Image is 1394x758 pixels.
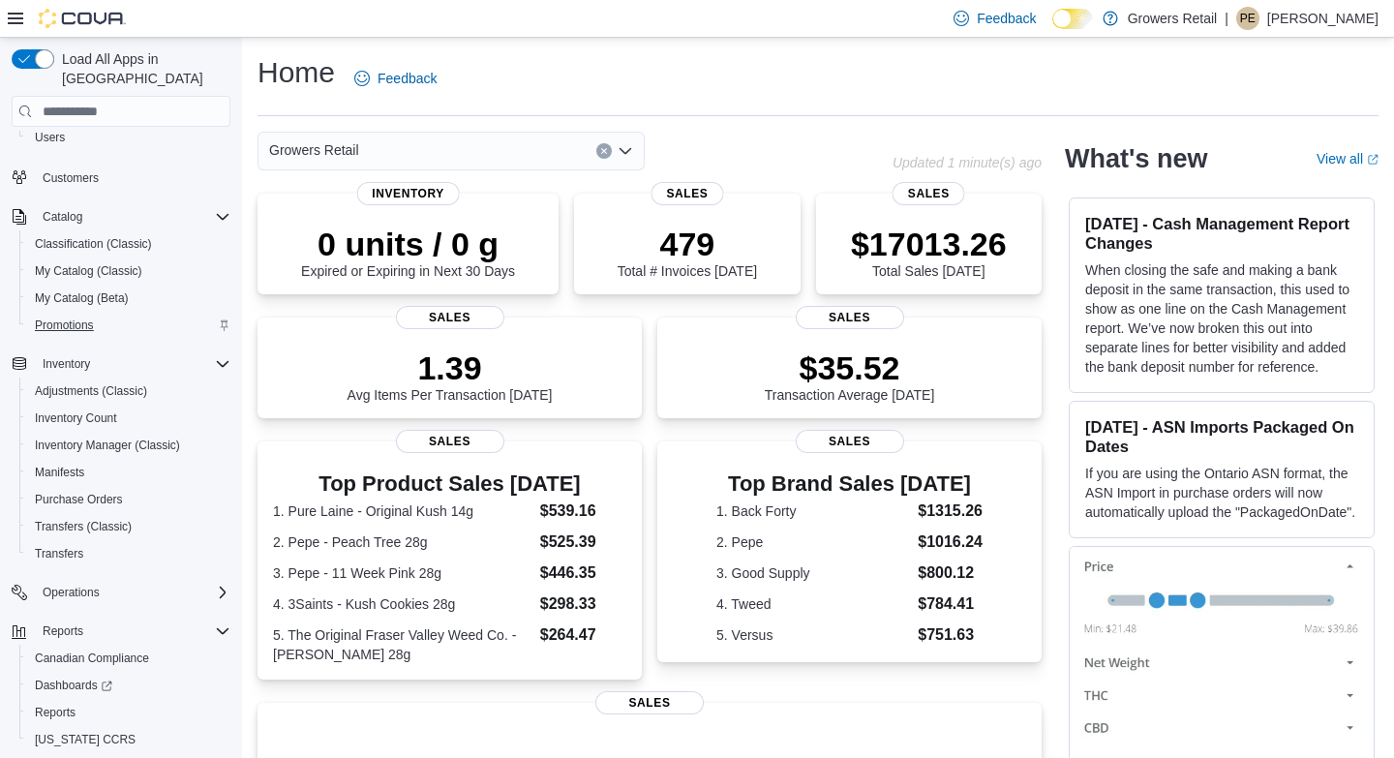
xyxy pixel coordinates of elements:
[19,486,238,513] button: Purchase Orders
[19,230,238,258] button: Classification (Classic)
[4,163,238,191] button: Customers
[918,531,983,554] dd: $1016.24
[356,182,460,205] span: Inventory
[27,515,230,538] span: Transfers (Classic)
[43,585,100,600] span: Operations
[27,701,83,724] a: Reports
[27,488,230,511] span: Purchase Orders
[35,546,83,561] span: Transfers
[618,143,633,159] button: Open list of options
[765,349,935,403] div: Transaction Average [DATE]
[35,130,65,145] span: Users
[4,350,238,378] button: Inventory
[19,405,238,432] button: Inventory Count
[540,500,626,523] dd: $539.16
[301,225,515,279] div: Expired or Expiring in Next 30 Days
[1052,29,1053,30] span: Dark Mode
[258,53,335,92] h1: Home
[1085,214,1358,253] h3: [DATE] - Cash Management Report Changes
[716,532,910,552] dt: 2. Pepe
[716,563,910,583] dt: 3. Good Supply
[54,49,230,88] span: Load All Apps in [GEOGRAPHIC_DATA]
[301,225,515,263] p: 0 units / 0 g
[35,410,117,426] span: Inventory Count
[19,726,238,753] button: [US_STATE] CCRS
[35,620,91,643] button: Reports
[1065,143,1207,174] h2: What's new
[35,352,230,376] span: Inventory
[918,592,983,616] dd: $784.41
[27,232,160,256] a: Classification (Classic)
[43,209,82,225] span: Catalog
[1236,7,1259,30] div: Penny Eliopoulos
[27,314,230,337] span: Promotions
[27,515,139,538] a: Transfers (Classic)
[27,542,91,565] a: Transfers
[35,205,230,228] span: Catalog
[1267,7,1379,30] p: [PERSON_NAME]
[851,225,1007,263] p: $17013.26
[27,379,155,403] a: Adjustments (Classic)
[35,383,147,399] span: Adjustments (Classic)
[273,563,532,583] dt: 3. Pepe - 11 Week Pink 28g
[378,69,437,88] span: Feedback
[19,540,238,567] button: Transfers
[348,349,553,387] p: 1.39
[35,651,149,666] span: Canadian Compliance
[977,9,1036,28] span: Feedback
[4,579,238,606] button: Operations
[27,287,136,310] a: My Catalog (Beta)
[27,379,230,403] span: Adjustments (Classic)
[27,728,143,751] a: [US_STATE] CCRS
[716,472,983,496] h3: Top Brand Sales [DATE]
[1085,464,1358,522] p: If you are using the Ontario ASN format, the ASN Import in purchase orders will now automatically...
[43,623,83,639] span: Reports
[396,430,504,453] span: Sales
[851,225,1007,279] div: Total Sales [DATE]
[273,472,626,496] h3: Top Product Sales [DATE]
[796,430,904,453] span: Sales
[19,432,238,459] button: Inventory Manager (Classic)
[19,258,238,285] button: My Catalog (Classic)
[27,674,120,697] a: Dashboards
[19,699,238,726] button: Reports
[19,378,238,405] button: Adjustments (Classic)
[35,705,76,720] span: Reports
[27,126,230,149] span: Users
[35,465,84,480] span: Manifests
[35,165,230,189] span: Customers
[27,434,230,457] span: Inventory Manager (Classic)
[595,691,704,714] span: Sales
[716,594,910,614] dt: 4. Tweed
[35,352,98,376] button: Inventory
[35,318,94,333] span: Promotions
[39,9,126,28] img: Cova
[1052,9,1093,29] input: Dark Mode
[35,205,90,228] button: Catalog
[540,531,626,554] dd: $525.39
[27,461,92,484] a: Manifests
[918,500,983,523] dd: $1315.26
[1085,417,1358,456] h3: [DATE] - ASN Imports Packaged On Dates
[1317,151,1379,167] a: View allExternal link
[796,306,904,329] span: Sales
[35,263,142,279] span: My Catalog (Classic)
[19,312,238,339] button: Promotions
[273,625,532,664] dt: 5. The Original Fraser Valley Weed Co. - [PERSON_NAME] 28g
[35,519,132,534] span: Transfers (Classic)
[27,314,102,337] a: Promotions
[1367,154,1379,166] svg: External link
[1128,7,1218,30] p: Growers Retail
[35,492,123,507] span: Purchase Orders
[1225,7,1228,30] p: |
[273,594,532,614] dt: 4. 3Saints - Kush Cookies 28g
[19,459,238,486] button: Manifests
[893,155,1042,170] p: Updated 1 minute(s) ago
[27,488,131,511] a: Purchase Orders
[273,532,532,552] dt: 2. Pepe - Peach Tree 28g
[27,126,73,149] a: Users
[596,143,612,159] button: Clear input
[651,182,723,205] span: Sales
[19,285,238,312] button: My Catalog (Beta)
[43,170,99,186] span: Customers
